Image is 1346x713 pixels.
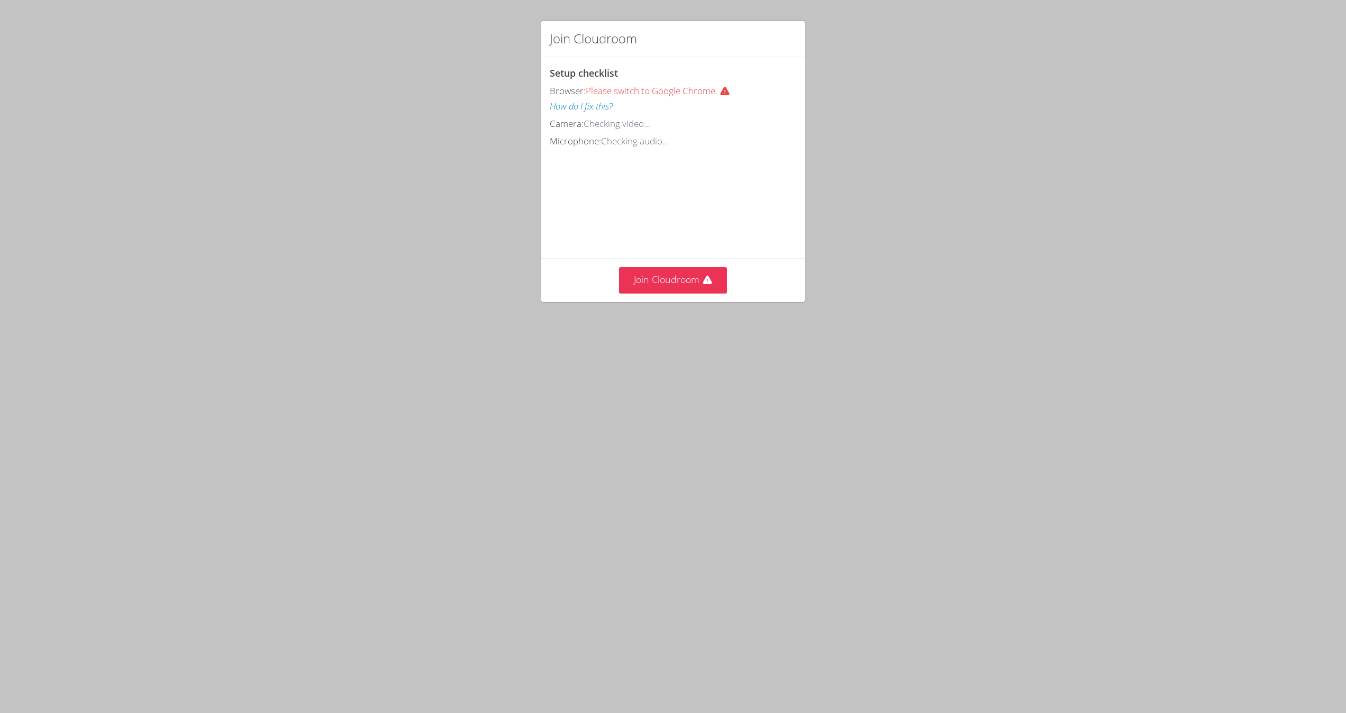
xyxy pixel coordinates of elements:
button: How do I fix this? [550,99,613,114]
span: Checking video... [584,117,650,130]
span: Browser: [550,85,586,97]
span: Please switch to Google Chrome. [586,85,739,97]
button: Join Cloudroom [619,267,727,293]
span: Setup checklist [550,67,618,79]
span: Microphone: [550,135,601,147]
span: Camera: [550,117,584,130]
span: Checking audio... [601,135,669,147]
h2: Join Cloudroom [550,29,637,48]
